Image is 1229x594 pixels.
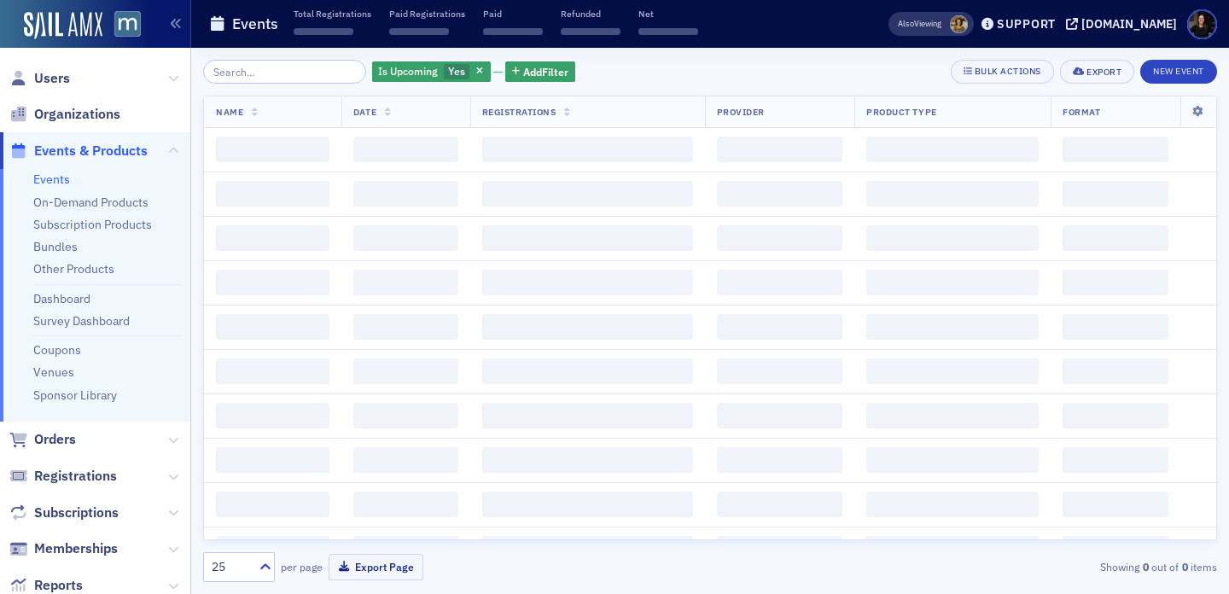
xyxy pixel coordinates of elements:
[33,291,90,306] a: Dashboard
[216,447,329,473] span: ‌
[866,181,1039,207] span: ‌
[1063,314,1168,340] span: ‌
[483,8,543,20] p: Paid
[717,492,843,517] span: ‌
[1179,559,1191,574] strong: 0
[34,69,70,88] span: Users
[353,447,458,473] span: ‌
[33,195,149,210] a: On-Demand Products
[523,64,568,79] span: Add Filter
[1081,16,1177,32] div: [DOMAIN_NAME]
[1063,106,1100,118] span: Format
[33,387,117,403] a: Sponsor Library
[33,172,70,187] a: Events
[561,8,620,20] p: Refunded
[378,64,438,78] span: Is Upcoming
[33,239,78,254] a: Bundles
[353,403,458,428] span: ‌
[1063,447,1168,473] span: ‌
[482,403,693,428] span: ‌
[353,314,458,340] span: ‌
[389,8,465,20] p: Paid Registrations
[232,14,278,34] h1: Events
[1063,225,1168,251] span: ‌
[9,504,119,522] a: Subscriptions
[353,106,376,118] span: Date
[1060,60,1134,84] button: Export
[866,106,936,118] span: Product Type
[482,536,693,562] span: ‌
[353,181,458,207] span: ‌
[482,492,693,517] span: ‌
[866,137,1039,162] span: ‌
[216,358,329,384] span: ‌
[1063,270,1168,295] span: ‌
[482,106,556,118] span: Registrations
[891,559,1217,574] div: Showing out of items
[372,61,491,83] div: Yes
[34,504,119,522] span: Subscriptions
[717,314,843,340] span: ‌
[1063,358,1168,384] span: ‌
[216,225,329,251] span: ‌
[114,11,141,38] img: SailAMX
[329,554,423,580] button: Export Page
[102,11,141,40] a: View Homepage
[638,28,698,35] span: ‌
[482,358,693,384] span: ‌
[717,181,843,207] span: ‌
[1086,67,1121,77] div: Export
[24,12,102,39] img: SailAMX
[505,61,575,83] button: AddFilter
[353,358,458,384] span: ‌
[216,181,329,207] span: ‌
[866,492,1039,517] span: ‌
[448,64,465,78] span: Yes
[9,142,148,160] a: Events & Products
[353,270,458,295] span: ‌
[33,313,130,329] a: Survey Dashboard
[482,270,693,295] span: ‌
[34,467,117,486] span: Registrations
[482,137,693,162] span: ‌
[294,8,371,20] p: Total Registrations
[216,314,329,340] span: ‌
[9,467,117,486] a: Registrations
[1140,60,1217,84] button: New Event
[34,142,148,160] span: Events & Products
[482,225,693,251] span: ‌
[483,28,543,35] span: ‌
[216,270,329,295] span: ‌
[1063,137,1168,162] span: ‌
[216,106,243,118] span: Name
[975,67,1041,76] div: Bulk Actions
[717,358,843,384] span: ‌
[866,270,1039,295] span: ‌
[717,270,843,295] span: ‌
[561,28,620,35] span: ‌
[34,539,118,558] span: Memberships
[353,492,458,517] span: ‌
[353,137,458,162] span: ‌
[717,447,843,473] span: ‌
[216,492,329,517] span: ‌
[1063,403,1168,428] span: ‌
[997,16,1056,32] div: Support
[9,430,76,449] a: Orders
[281,559,323,574] label: per page
[389,28,449,35] span: ‌
[866,403,1039,428] span: ‌
[866,447,1039,473] span: ‌
[9,539,118,558] a: Memberships
[482,447,693,473] span: ‌
[717,137,843,162] span: ‌
[33,217,152,232] a: Subscription Products
[33,342,81,358] a: Coupons
[1066,18,1183,30] button: [DOMAIN_NAME]
[482,314,693,340] span: ‌
[898,18,914,29] div: Also
[951,60,1054,84] button: Bulk Actions
[1063,181,1168,207] span: ‌
[866,225,1039,251] span: ‌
